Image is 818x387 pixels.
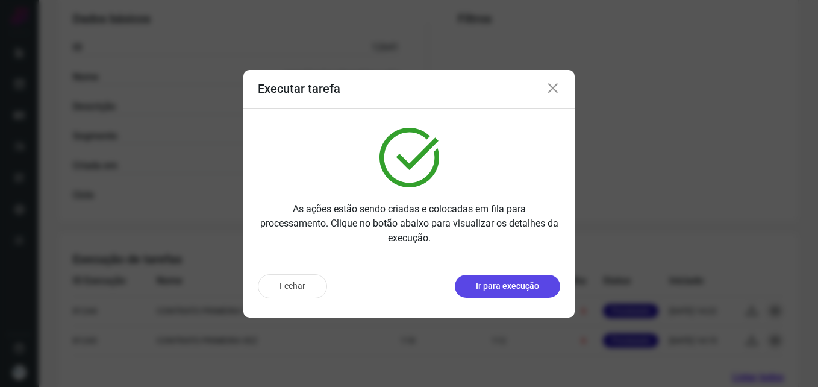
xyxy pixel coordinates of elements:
[258,81,340,96] h3: Executar tarefa
[258,274,327,298] button: Fechar
[258,202,560,245] p: As ações estão sendo criadas e colocadas em fila para processamento. Clique no botão abaixo para ...
[476,280,539,292] p: Ir para execução
[379,128,439,187] img: verified.svg
[455,275,560,298] button: Ir para execução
